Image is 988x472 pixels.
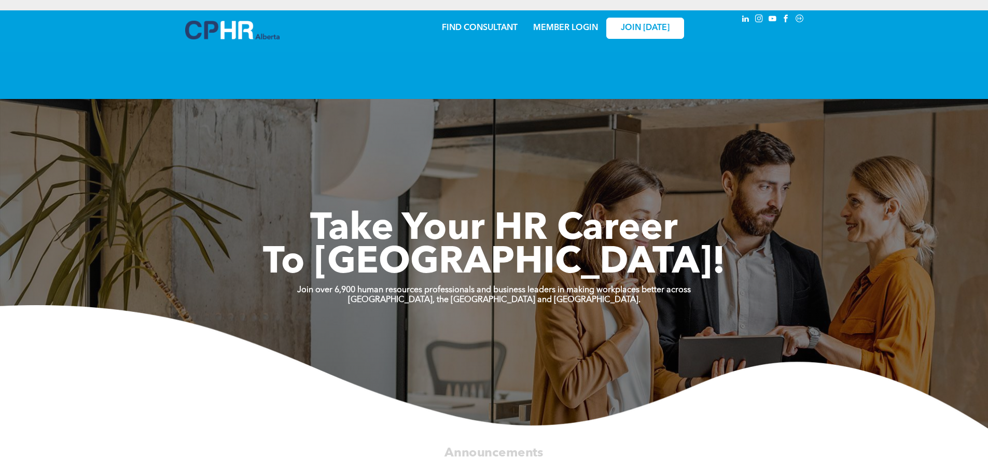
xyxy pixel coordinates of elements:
span: To [GEOGRAPHIC_DATA]! [263,245,726,282]
strong: [GEOGRAPHIC_DATA], the [GEOGRAPHIC_DATA] and [GEOGRAPHIC_DATA]. [348,296,641,304]
a: youtube [767,13,778,27]
a: facebook [781,13,792,27]
span: Take Your HR Career [310,211,678,248]
a: JOIN [DATE] [606,18,684,39]
a: MEMBER LOGIN [533,24,598,32]
strong: Join over 6,900 human resources professionals and business leaders in making workplaces better ac... [297,286,691,294]
span: JOIN [DATE] [621,23,670,33]
a: linkedin [740,13,752,27]
a: instagram [754,13,765,27]
a: FIND CONSULTANT [442,24,518,32]
img: A blue and white logo for cp alberta [185,21,280,39]
span: Announcements [444,447,543,459]
a: Social network [794,13,805,27]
